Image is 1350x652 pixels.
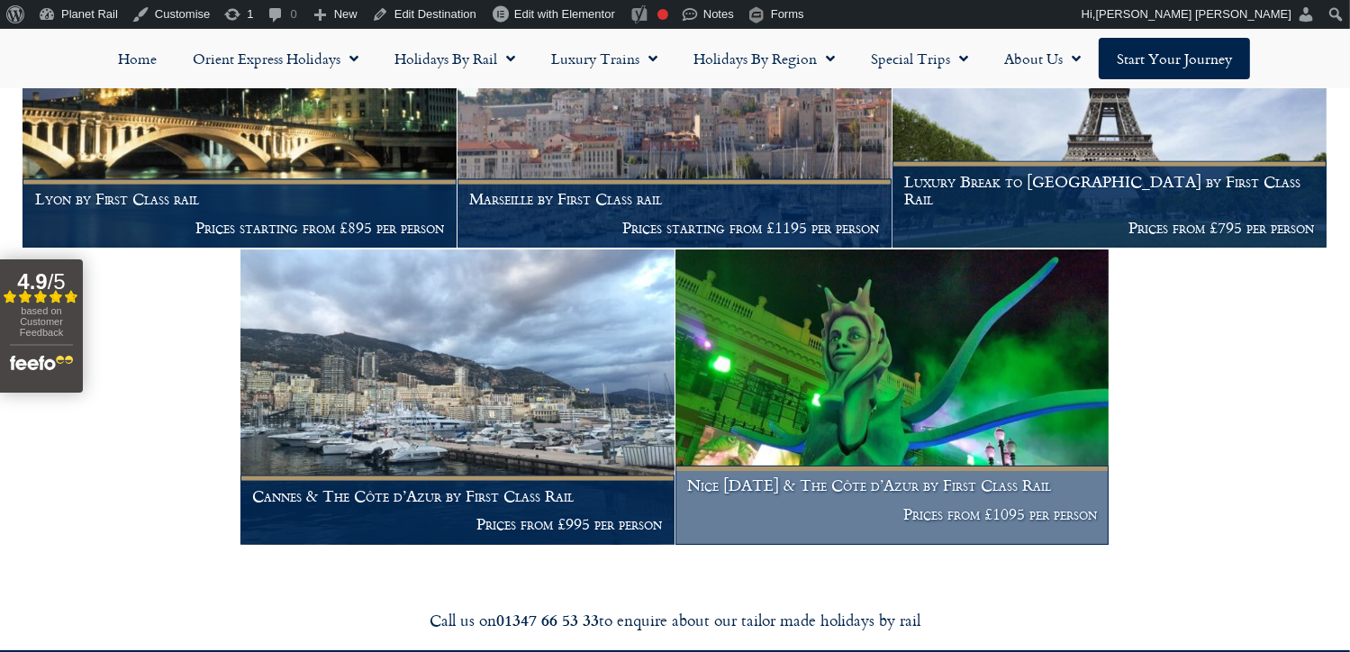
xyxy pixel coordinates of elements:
p: Prices starting from £1195 per person [470,219,880,237]
p: Prices from £795 per person [904,219,1314,237]
p: Prices from £1095 per person [687,505,1097,523]
nav: Menu [9,38,1341,79]
p: Prices starting from £895 per person [35,219,445,237]
h1: Marseille by First Class rail [470,190,880,208]
p: Prices from £995 per person [252,515,662,533]
h1: Lyon by First Class rail [35,190,445,208]
div: Focus keyphrase not set [657,9,668,20]
a: About Us [986,38,1099,79]
span: Edit with Elementor [514,7,615,21]
a: Holidays by Rail [376,38,533,79]
a: Orient Express Holidays [175,38,376,79]
a: Luxury Trains [533,38,675,79]
strong: 01347 66 53 33 [496,608,599,631]
a: Special Trips [853,38,986,79]
h1: Cannes & The Côte d’Azur by First Class Rail [252,487,662,505]
a: Start your Journey [1099,38,1250,79]
a: Cannes & The Côte d’Azur by First Class Rail Prices from £995 per person [240,249,675,546]
a: Home [100,38,175,79]
span: [PERSON_NAME] [PERSON_NAME] [1096,7,1291,21]
a: Holidays by Region [675,38,853,79]
a: Nice [DATE] & The Côte d’Azur by First Class Rail Prices from £1095 per person [675,249,1110,546]
h1: Luxury Break to [GEOGRAPHIC_DATA] by First Class Rail [904,173,1314,208]
h1: Nice [DATE] & The Côte d’Azur by First Class Rail [687,476,1097,494]
div: Call us on to enquire about our tailor made holidays by rail [171,610,1180,630]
